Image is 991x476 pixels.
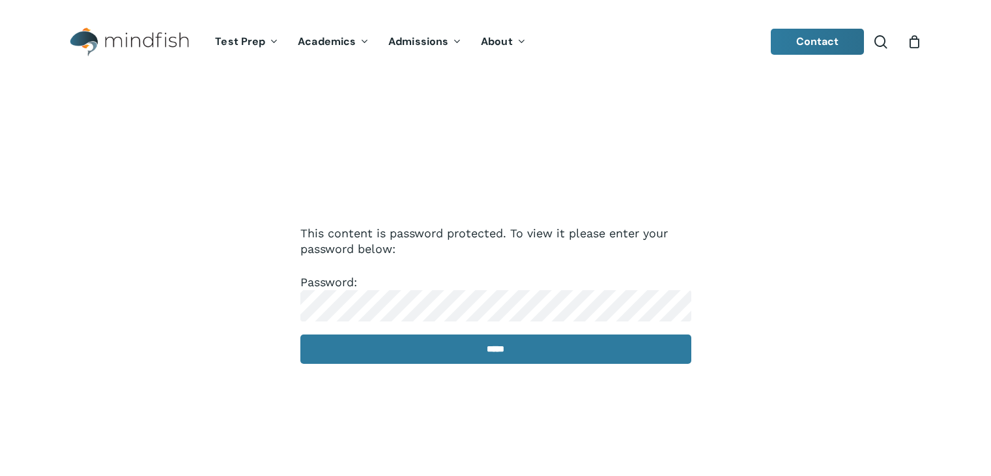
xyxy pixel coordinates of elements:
[215,35,265,48] span: Test Prep
[471,37,536,48] a: About
[298,35,356,48] span: Academics
[288,37,379,48] a: Academics
[771,29,865,55] a: Contact
[205,37,288,48] a: Test Prep
[379,37,471,48] a: Admissions
[388,35,448,48] span: Admissions
[300,226,691,275] p: This content is password protected. To view it please enter your password below:
[52,18,939,67] header: Main Menu
[796,35,839,48] span: Contact
[481,35,513,48] span: About
[300,275,691,312] label: Password:
[205,18,535,67] nav: Main Menu
[300,290,691,321] input: Password:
